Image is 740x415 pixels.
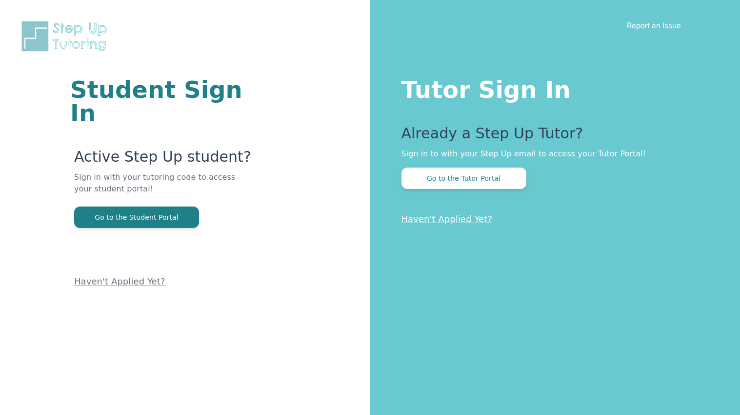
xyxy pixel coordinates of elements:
img: Step Up Tutoring horizontal logo [20,19,113,53]
p: Sign in with your tutoring code to access your student portal! [74,171,253,207]
a: Haven't Applied Yet? [401,214,493,224]
a: Haven't Applied Yet? [74,276,165,286]
a: Go to the Tutor Portal [401,173,526,183]
p: Already a Step Up Tutor? [401,125,701,148]
a: Go to the Student Portal [74,212,199,222]
p: Sign in to with your Step Up email to access your Tutor Portal! [401,148,701,160]
a: Report an Issue [627,20,681,30]
h1: Student Sign In [70,78,253,125]
button: Go to the Student Portal [74,207,199,228]
button: Go to the Tutor Portal [401,168,526,189]
h1: Tutor Sign In [401,74,701,101]
p: Active Step Up student? [74,148,253,171]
